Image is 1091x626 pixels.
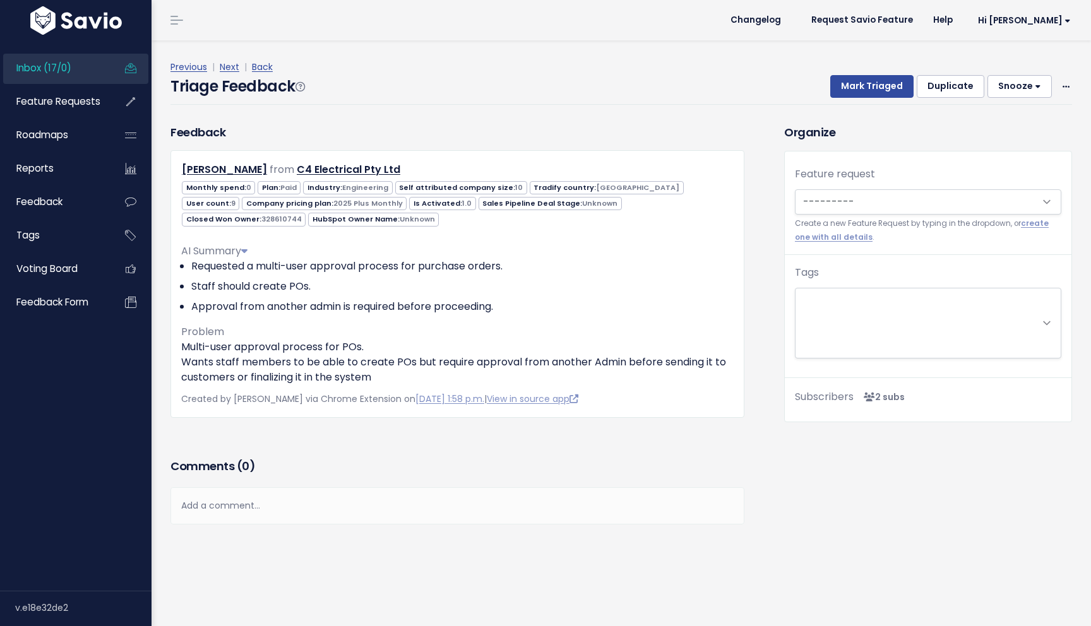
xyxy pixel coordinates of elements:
[16,95,100,108] span: Feature Requests
[182,213,306,226] span: Closed Won Owner:
[3,254,105,283] a: Voting Board
[3,221,105,250] a: Tags
[303,181,392,194] span: Industry:
[3,154,105,183] a: Reports
[3,288,105,317] a: Feedback form
[795,218,1049,242] a: create one with all details
[859,391,905,403] span: <p><strong>Subscribers</strong><br><br> - Charles Cruz<br> - Carolina Salcedo Claramunt<br> </p>
[963,11,1081,30] a: Hi [PERSON_NAME]
[191,299,734,314] li: Approval from another admin is required before proceeding.
[3,87,105,116] a: Feature Requests
[582,198,617,208] span: Unknown
[27,6,125,35] img: logo-white.9d6f32f41409.svg
[784,124,1072,141] h3: Organize
[170,61,207,73] a: Previous
[530,181,684,194] span: Tradify country:
[16,295,88,309] span: Feedback form
[242,197,407,210] span: Company pricing plan:
[181,324,224,339] span: Problem
[170,458,744,475] h3: Comments ( )
[280,182,297,192] span: Paid
[830,75,914,98] button: Mark Triaged
[16,128,68,141] span: Roadmaps
[795,265,819,280] label: Tags
[400,214,435,224] span: Unknown
[252,61,273,73] a: Back
[170,124,225,141] h3: Feedback
[16,162,54,175] span: Reports
[181,244,247,258] span: AI Summary
[242,458,249,474] span: 0
[917,75,984,98] button: Duplicate
[182,197,239,210] span: User count:
[3,54,105,83] a: Inbox (17/0)
[16,61,71,74] span: Inbox (17/0)
[182,181,255,194] span: Monthly spend:
[182,162,267,177] a: [PERSON_NAME]
[3,187,105,216] a: Feedback
[978,16,1071,25] span: Hi [PERSON_NAME]
[342,182,388,192] span: Engineering
[395,181,527,194] span: Self attributed company size:
[462,198,472,208] span: 1.0
[479,197,622,210] span: Sales Pipeline Deal Stage:
[515,182,523,192] span: 10
[415,393,484,405] a: [DATE] 1:58 p.m.
[170,75,304,98] h4: Triage Feedback
[231,198,235,208] span: 9
[795,389,854,404] span: Subscribers
[270,162,294,177] span: from
[15,591,152,624] div: v.e18e32de2
[596,182,679,192] span: [GEOGRAPHIC_DATA]
[16,228,40,242] span: Tags
[191,279,734,294] li: Staff should create POs.
[409,197,475,210] span: Is Activated:
[246,182,251,192] span: 0
[181,340,734,385] p: Multi-user approval process for POs. Wants staff members to be able to create POs but require app...
[801,11,923,30] a: Request Savio Feature
[170,487,744,524] div: Add a comment...
[181,393,578,405] span: Created by [PERSON_NAME] via Chrome Extension on |
[258,181,301,194] span: Plan:
[923,11,963,30] a: Help
[333,198,403,208] span: 2025 Plus Monthly
[220,61,239,73] a: Next
[210,61,217,73] span: |
[3,121,105,150] a: Roadmaps
[308,213,439,226] span: HubSpot Owner Name:
[795,217,1061,244] small: Create a new Feature Request by typing in the dropdown, or .
[987,75,1052,98] button: Snooze
[16,262,78,275] span: Voting Board
[261,214,302,224] span: 328610744
[730,16,781,25] span: Changelog
[795,167,875,182] label: Feature request
[297,162,400,177] a: C4 Electrical Pty Ltd
[242,61,249,73] span: |
[191,259,734,274] li: Requested a multi-user approval process for purchase orders.
[487,393,578,405] a: View in source app
[16,195,63,208] span: Feedback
